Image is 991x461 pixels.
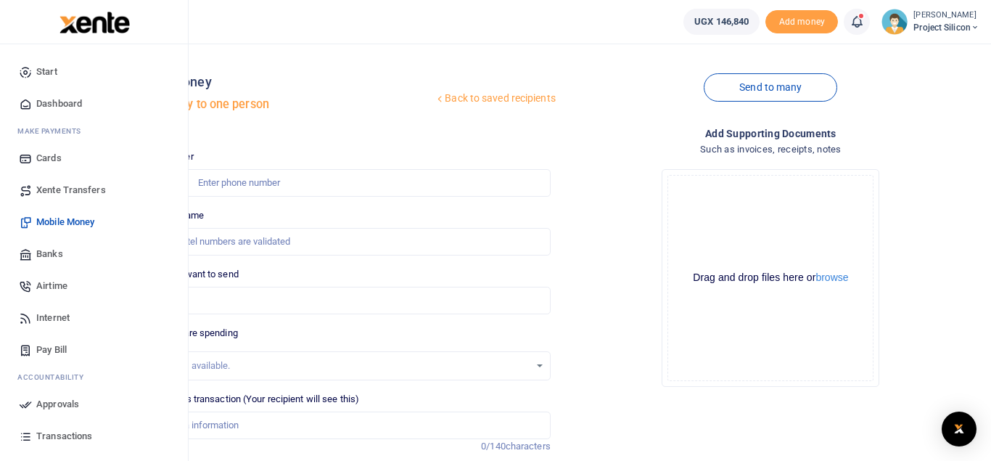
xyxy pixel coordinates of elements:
a: Transactions [12,420,176,452]
li: Wallet ballance [678,9,765,35]
a: UGX 146,840 [683,9,760,35]
span: Pay Bill [36,343,67,357]
span: Mobile Money [36,215,94,229]
button: browse [815,272,848,282]
span: Project Silicon [913,21,979,34]
span: Approvals [36,397,79,412]
span: Banks [36,247,63,261]
h4: Such as invoices, receipts, notes [562,142,979,158]
img: logo-large [59,12,130,33]
span: countability [28,372,83,383]
div: Open Intercom Messenger [942,412,976,446]
span: Airtime [36,279,67,293]
small: [PERSON_NAME] [913,9,979,22]
span: UGX 146,840 [694,15,749,29]
input: MTN & Airtel numbers are validated [133,228,551,256]
a: Cards [12,142,176,174]
span: Dashboard [36,97,82,111]
a: Internet [12,302,176,334]
a: Add money [765,15,838,26]
a: logo-small logo-large logo-large [58,16,130,27]
a: Approvals [12,388,176,420]
label: Phone number [133,150,194,164]
span: Add money [765,10,838,34]
a: Back to saved recipients [434,86,556,112]
span: Internet [36,311,70,325]
a: Banks [12,238,176,270]
li: Ac [12,366,176,388]
a: Airtime [12,270,176,302]
a: Dashboard [12,88,176,120]
a: Start [12,56,176,88]
span: Cards [36,151,62,166]
span: characters [506,441,551,452]
span: Start [36,65,57,79]
h4: Mobile money [128,74,435,90]
a: Send to many [704,73,837,102]
a: profile-user [PERSON_NAME] Project Silicon [881,9,979,35]
div: No options available. [144,359,530,373]
div: File Uploader [662,169,879,387]
a: Pay Bill [12,334,176,366]
span: 0/140 [481,441,506,452]
input: UGX [133,287,551,314]
a: Mobile Money [12,206,176,238]
input: Enter phone number [133,169,551,197]
li: Toup your wallet [765,10,838,34]
span: Transactions [36,429,92,444]
h4: Add supporting Documents [562,126,979,142]
label: Memo for this transaction (Your recipient will see this) [133,392,360,407]
input: Enter extra information [133,412,551,439]
li: M [12,120,176,142]
h5: Send money to one person [128,97,435,112]
span: Xente Transfers [36,183,106,197]
span: ake Payments [25,126,81,136]
a: Xente Transfers [12,174,176,206]
img: profile-user [881,9,908,35]
div: Drag and drop files here or [668,271,873,285]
